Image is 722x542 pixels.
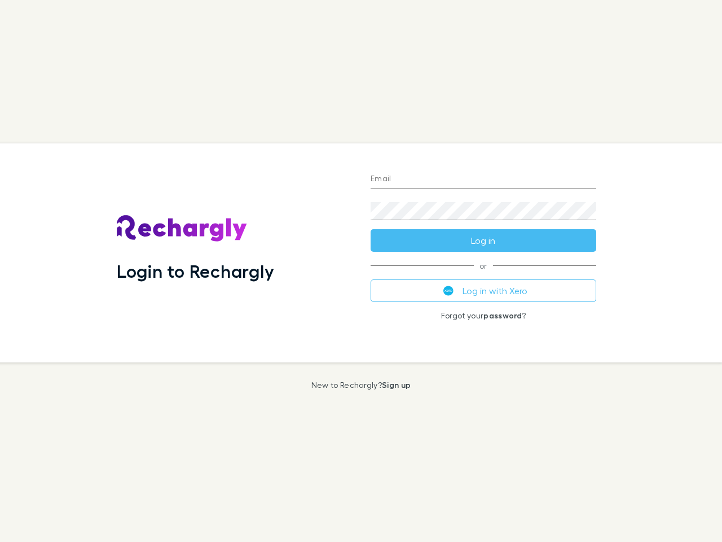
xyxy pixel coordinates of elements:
button: Log in [371,229,596,252]
a: password [483,311,522,320]
button: Log in with Xero [371,279,596,302]
img: Rechargly's Logo [117,215,248,242]
p: New to Rechargly? [311,381,411,390]
a: Sign up [382,380,411,390]
img: Xero's logo [443,286,454,296]
p: Forgot your ? [371,311,596,320]
h1: Login to Rechargly [117,260,274,282]
span: or [371,265,596,266]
